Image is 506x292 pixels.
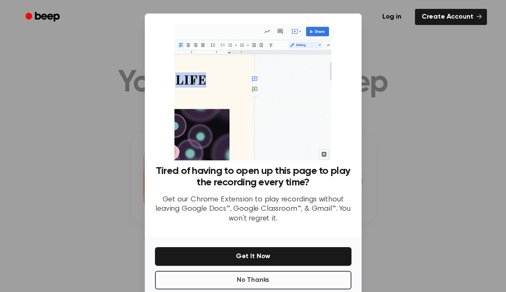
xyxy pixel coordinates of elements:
[155,247,351,266] button: Get It Now
[19,9,67,25] a: Beep
[415,9,487,25] a: Create Account
[155,195,351,224] p: Get our Chrome Extension to play recordings without leaving Google Docs™, Google Classroom™, & Gm...
[374,7,410,27] a: Log in
[155,165,351,188] h3: Tired of having to open up this page to play the recording every time?
[155,271,351,289] button: No Thanks
[174,24,332,160] img: Beep extension in action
